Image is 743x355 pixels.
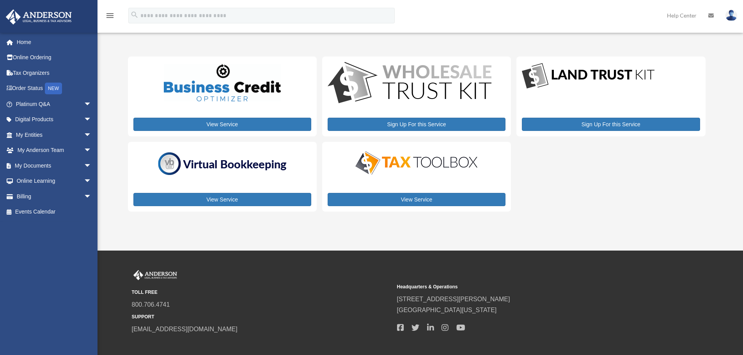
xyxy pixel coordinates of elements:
[397,296,510,302] a: [STREET_ADDRESS][PERSON_NAME]
[132,326,238,332] a: [EMAIL_ADDRESS][DOMAIN_NAME]
[5,173,103,189] a: Online Learningarrow_drop_down
[130,11,139,19] i: search
[5,81,103,97] a: Order StatusNEW
[5,112,99,127] a: Digital Productsarrow_drop_down
[132,288,392,297] small: TOLL FREE
[84,96,99,112] span: arrow_drop_down
[5,34,103,50] a: Home
[5,65,103,81] a: Tax Organizers
[328,62,491,105] img: WS-Trust-Kit-lgo-1.jpg
[84,127,99,143] span: arrow_drop_down
[84,158,99,174] span: arrow_drop_down
[84,143,99,159] span: arrow_drop_down
[132,301,170,308] a: 800.706.4741
[5,127,103,143] a: My Entitiesarrow_drop_down
[133,193,311,206] a: View Service
[133,118,311,131] a: View Service
[105,14,115,20] a: menu
[5,158,103,173] a: My Documentsarrow_drop_down
[4,9,74,25] img: Anderson Advisors Platinum Portal
[84,173,99,189] span: arrow_drop_down
[5,96,103,112] a: Platinum Q&Aarrow_drop_down
[5,189,103,204] a: Billingarrow_drop_down
[132,313,392,321] small: SUPPORT
[45,83,62,94] div: NEW
[84,112,99,128] span: arrow_drop_down
[725,10,737,21] img: User Pic
[105,11,115,20] i: menu
[328,193,505,206] a: View Service
[328,118,505,131] a: Sign Up For this Service
[397,283,657,291] small: Headquarters & Operations
[5,204,103,220] a: Events Calendar
[522,62,654,90] img: LandTrust_lgo-1.jpg
[522,118,700,131] a: Sign Up For this Service
[5,143,103,158] a: My Anderson Teamarrow_drop_down
[397,307,497,313] a: [GEOGRAPHIC_DATA][US_STATE]
[132,270,179,280] img: Anderson Advisors Platinum Portal
[84,189,99,205] span: arrow_drop_down
[5,50,103,65] a: Online Ordering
